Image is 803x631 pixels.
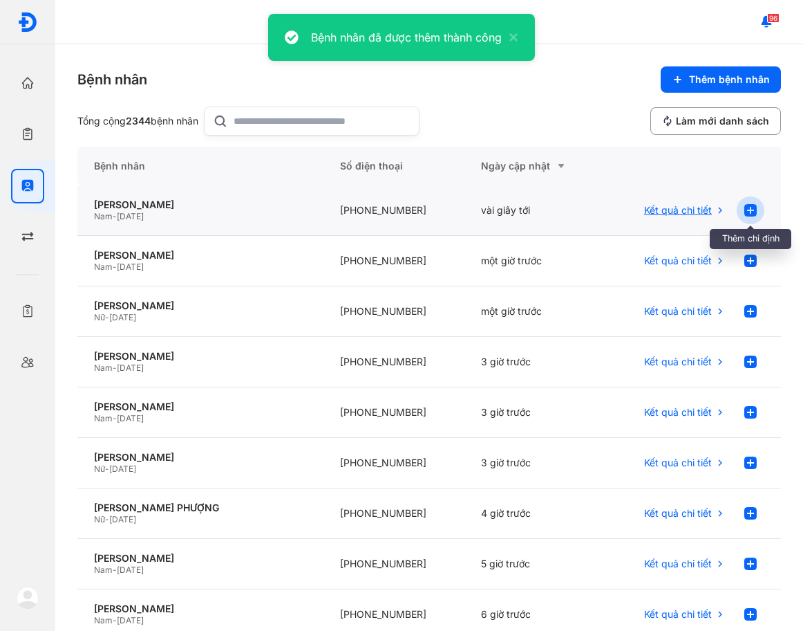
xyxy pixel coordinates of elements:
span: Nam [94,363,113,373]
span: - [113,262,117,272]
img: logo [17,12,38,33]
div: [PERSON_NAME] [94,199,307,211]
span: Kết quả chi tiết [644,356,712,368]
div: 3 giờ trước [464,438,605,488]
span: Nữ [94,514,105,524]
div: [PHONE_NUMBER] [323,337,464,387]
button: Làm mới danh sách [650,107,781,135]
span: Làm mới danh sách [676,115,769,127]
span: Nam [94,565,113,575]
div: một giờ trước [464,286,605,337]
span: 96 [767,13,780,23]
div: Ngày cập nhật [481,158,589,174]
div: Bệnh nhân đã được thêm thành công [311,29,502,46]
span: 2344 [126,115,151,127]
span: [DATE] [117,413,144,423]
span: Thêm bệnh nhân [689,73,770,86]
div: [PERSON_NAME] [94,552,307,565]
span: [DATE] [117,363,144,373]
div: Bệnh nhân [77,70,147,89]
span: Kết quả chi tiết [644,457,712,469]
div: [PERSON_NAME] [94,603,307,615]
div: [PERSON_NAME] [94,249,307,262]
span: Kết quả chi tiết [644,558,712,570]
span: - [105,464,109,474]
span: Kết quả chi tiết [644,507,712,520]
span: - [105,514,109,524]
span: Nam [94,413,113,423]
div: Bệnh nhân [77,147,323,185]
div: [PERSON_NAME] [94,401,307,413]
span: - [113,211,117,221]
span: Nam [94,615,113,625]
span: - [113,413,117,423]
div: [PHONE_NUMBER] [323,286,464,337]
span: [DATE] [117,262,144,272]
div: [PHONE_NUMBER] [323,539,464,589]
span: Kết quả chi tiết [644,406,712,419]
span: Nam [94,211,113,221]
span: - [113,363,117,373]
span: Nam [94,262,113,272]
div: [PHONE_NUMBER] [323,488,464,539]
div: [PERSON_NAME] [94,350,307,363]
span: - [105,312,109,322]
div: [PHONE_NUMBER] [323,387,464,438]
div: 4 giờ trước [464,488,605,539]
div: 5 giờ trước [464,539,605,589]
span: [DATE] [117,211,144,221]
div: Tổng cộng bệnh nhân [77,115,198,127]
div: 3 giờ trước [464,337,605,387]
span: - [113,615,117,625]
span: Kết quả chi tiết [644,255,712,267]
button: close [502,29,518,46]
span: Kết quả chi tiết [644,305,712,318]
div: [PHONE_NUMBER] [323,185,464,236]
div: Số điện thoại [323,147,464,185]
div: [PERSON_NAME] PHƯỢNG [94,502,307,514]
span: [DATE] [109,464,136,474]
div: [PHONE_NUMBER] [323,438,464,488]
div: vài giây tới [464,185,605,236]
span: Kết quả chi tiết [644,608,712,621]
span: Nữ [94,312,105,322]
span: [DATE] [109,514,136,524]
span: [DATE] [117,615,144,625]
div: một giờ trước [464,236,605,286]
span: [DATE] [117,565,144,575]
img: logo [17,587,39,609]
span: Kết quả chi tiết [644,204,712,217]
span: Nữ [94,464,105,474]
div: 3 giờ trước [464,387,605,438]
div: [PERSON_NAME] [94,451,307,464]
span: - [113,565,117,575]
button: Thêm bệnh nhân [661,66,781,93]
span: [DATE] [109,312,136,322]
div: [PERSON_NAME] [94,300,307,312]
div: [PHONE_NUMBER] [323,236,464,286]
